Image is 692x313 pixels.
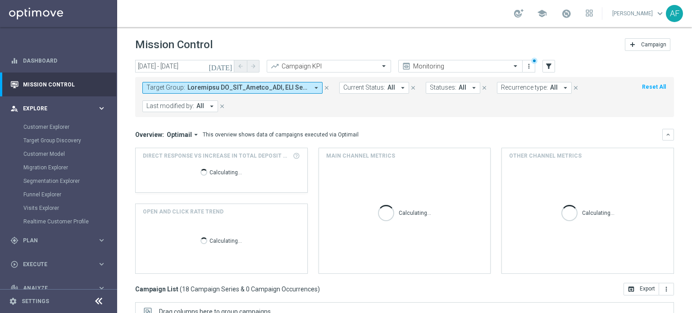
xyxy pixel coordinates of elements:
[135,38,213,51] h1: Mission Control
[97,236,106,245] i: keyboard_arrow_right
[135,285,320,293] h3: Campaign List
[203,131,359,139] div: This overview shows data of campaigns executed via Optimail
[143,152,290,160] span: Direct Response VS Increase In Total Deposit Amount
[250,63,256,69] i: arrow_forward
[10,104,97,113] div: Explore
[409,83,417,93] button: close
[10,284,18,292] i: track_changes
[561,84,569,92] i: arrow_drop_down
[10,236,18,245] i: gps_fixed
[10,57,18,65] i: equalizer
[167,131,192,139] span: Optimail
[187,84,309,91] span: Loremipsu DO_SIT_Ametco_ADI, ELI Seddo_EIU, TEM Incid_UTL_Etdolo Magn, ALI Enima_MIN_VEN_Quisno E...
[545,62,553,70] i: filter_alt
[143,208,223,216] h4: OPEN AND CLICK RATE TREND
[192,131,200,139] i: arrow_drop_down
[208,102,216,110] i: arrow_drop_down
[525,63,533,70] i: more_vert
[146,84,185,91] span: Target Group:
[23,73,106,96] a: Mission Control
[524,61,533,72] button: more_vert
[23,134,116,147] div: Target Group Discovery
[23,204,94,212] a: Visits Explorer
[23,262,97,267] span: Execute
[10,57,106,64] button: equalizer Dashboard
[573,85,579,91] i: close
[326,152,395,160] h4: Main channel metrics
[509,152,582,160] h4: Other channel metrics
[402,62,411,71] i: preview
[23,215,116,228] div: Realtime Customer Profile
[537,9,547,18] span: school
[624,283,659,295] button: open_in_browser Export
[641,82,667,92] button: Reset All
[343,84,385,91] span: Current Status:
[23,147,116,161] div: Customer Model
[339,82,409,94] button: Current Status: All arrow_drop_down
[218,101,226,111] button: close
[480,83,488,93] button: close
[611,7,666,20] a: [PERSON_NAME]keyboard_arrow_down
[23,137,94,144] a: Target Group Discovery
[641,41,666,48] span: Campaign
[531,58,537,64] div: There are unsaved changes
[196,102,204,110] span: All
[323,85,330,91] i: close
[142,100,218,112] button: Last modified by: All arrow_drop_down
[23,238,97,243] span: Plan
[10,236,97,245] div: Plan
[219,103,225,109] i: close
[481,85,487,91] i: close
[23,161,116,174] div: Migration Explorer
[387,84,395,91] span: All
[497,82,572,94] button: Recurrence type: All arrow_drop_down
[665,132,671,138] i: keyboard_arrow_down
[655,9,665,18] span: keyboard_arrow_down
[23,177,94,185] a: Segmentation Explorer
[23,120,116,134] div: Customer Explorer
[237,63,244,69] i: arrow_back
[10,285,106,292] button: track_changes Analyze keyboard_arrow_right
[209,236,242,245] p: Calculating...
[10,237,106,244] button: gps_fixed Plan keyboard_arrow_right
[23,286,97,291] span: Analyze
[23,150,94,158] a: Customer Model
[10,261,106,268] button: play_circle_outline Execute keyboard_arrow_right
[207,60,234,73] button: [DATE]
[23,174,116,188] div: Segmentation Explorer
[501,84,548,91] span: Recurrence type:
[10,284,97,292] div: Analyze
[180,285,182,293] span: (
[410,85,416,91] i: close
[146,102,194,110] span: Last modified by:
[399,208,431,217] p: Calculating...
[10,73,106,96] div: Mission Control
[23,49,106,73] a: Dashboard
[135,131,164,139] h3: Overview:
[270,62,279,71] i: trending_up
[247,60,259,73] button: arrow_forward
[23,164,94,171] a: Migration Explorer
[10,81,106,88] button: Mission Control
[624,285,674,292] multiple-options-button: Export to CSV
[23,218,94,225] a: Realtime Customer Profile
[97,104,106,113] i: keyboard_arrow_right
[164,131,203,139] button: Optimail arrow_drop_down
[135,60,234,73] input: Select date range
[572,83,580,93] button: close
[629,41,636,48] i: add
[318,285,320,293] span: )
[666,5,683,22] div: AF
[430,84,456,91] span: Statuses:
[23,191,94,198] a: Funnel Explorer
[398,60,523,73] ng-select: Monitoring
[399,84,407,92] i: arrow_drop_down
[267,60,391,73] ng-select: Campaign KPI
[9,297,17,305] i: settings
[22,299,49,304] a: Settings
[234,60,247,73] button: arrow_back
[628,286,635,293] i: open_in_browser
[23,123,94,131] a: Customer Explorer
